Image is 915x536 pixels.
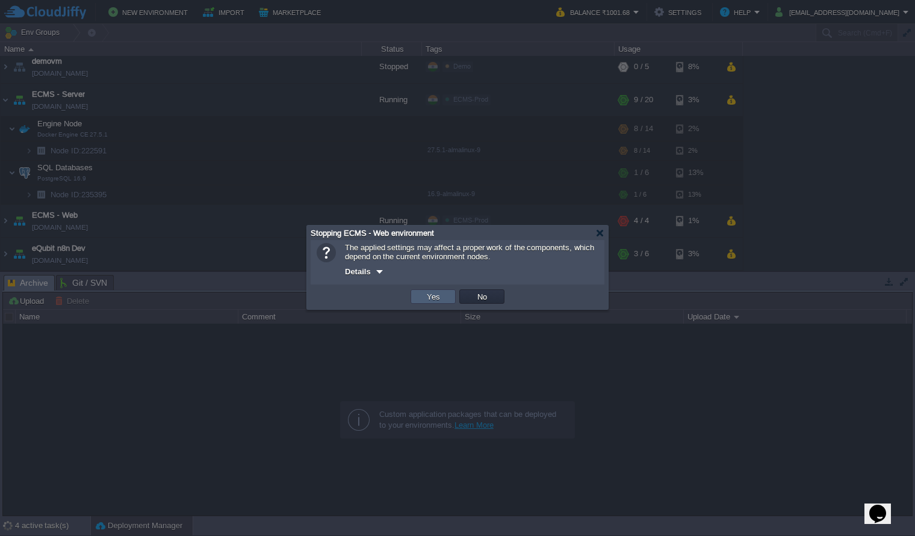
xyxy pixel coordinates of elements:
[423,291,444,302] button: Yes
[474,291,491,302] button: No
[345,243,594,261] span: The applied settings may affect a proper work of the components, which depend on the current envi...
[345,267,371,276] span: Details
[311,229,434,238] span: Stopping ECMS - Web environment
[864,488,903,524] iframe: chat widget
